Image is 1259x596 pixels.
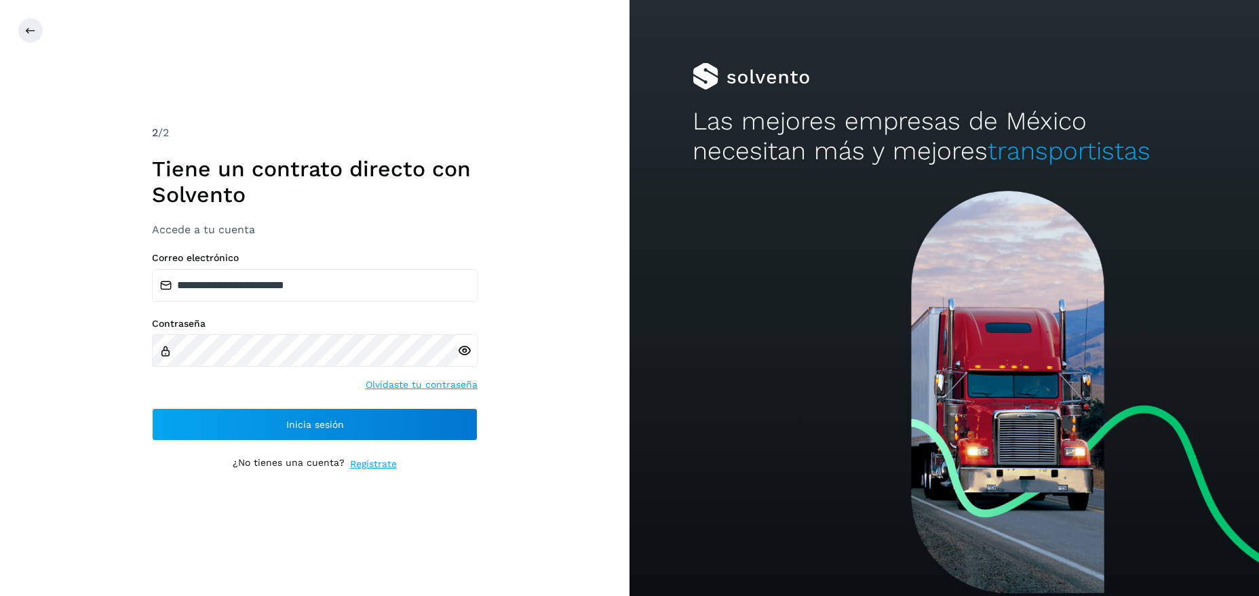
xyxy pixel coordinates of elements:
[152,126,158,139] span: 2
[152,156,478,208] h1: Tiene un contrato directo con Solvento
[693,106,1196,167] h2: Las mejores empresas de México necesitan más y mejores
[152,125,478,141] div: /2
[233,457,345,471] p: ¿No tienes una cuenta?
[350,457,397,471] a: Regístrate
[152,223,478,236] h3: Accede a tu cuenta
[152,318,478,330] label: Contraseña
[286,420,344,429] span: Inicia sesión
[988,136,1150,165] span: transportistas
[366,378,478,392] a: Olvidaste tu contraseña
[152,252,478,264] label: Correo electrónico
[152,408,478,441] button: Inicia sesión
